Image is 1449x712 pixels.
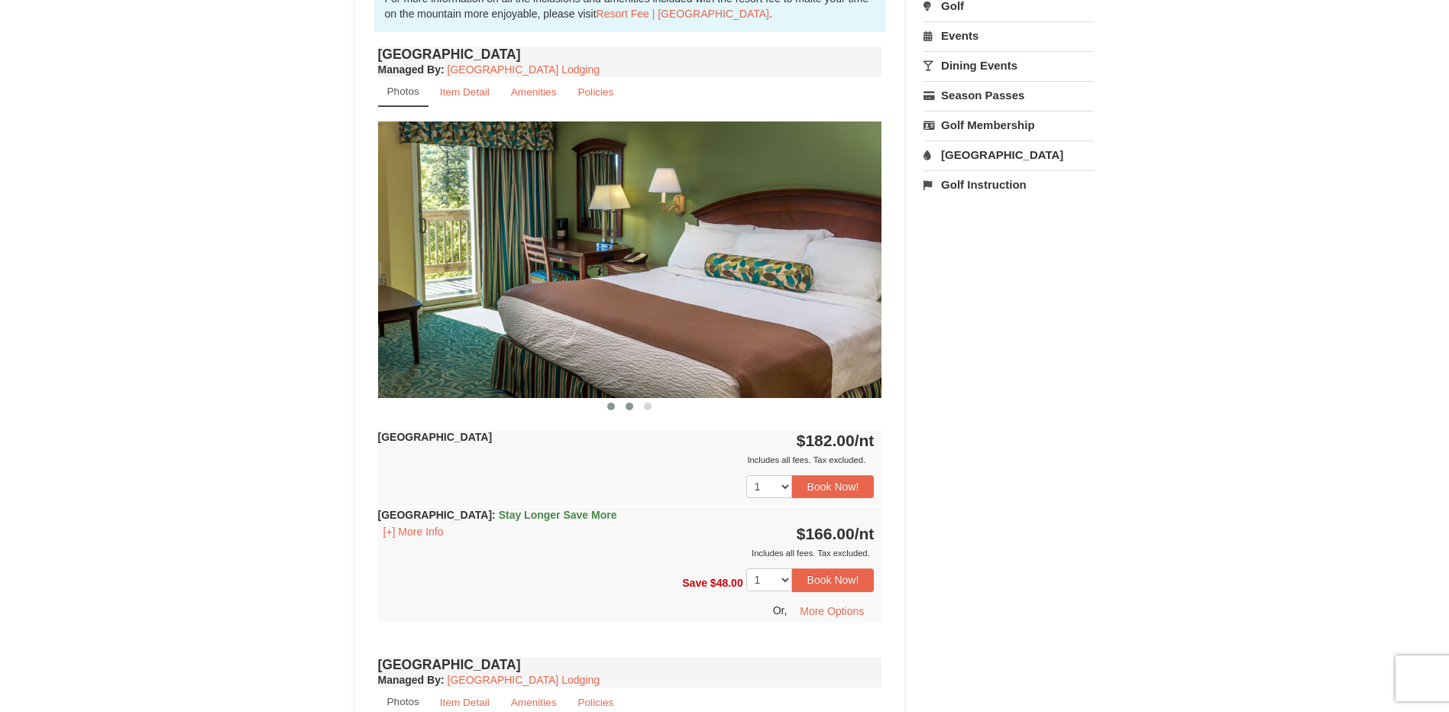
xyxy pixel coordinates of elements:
[387,696,419,707] small: Photos
[710,577,743,589] span: $48.00
[923,111,1094,139] a: Golf Membership
[440,86,490,98] small: Item Detail
[790,600,874,623] button: More Options
[378,431,493,443] strong: [GEOGRAPHIC_DATA]
[430,77,500,107] a: Item Detail
[855,432,875,449] span: /nt
[577,86,613,98] small: Policies
[378,47,882,62] h4: [GEOGRAPHIC_DATA]
[855,525,875,542] span: /nt
[387,86,419,97] small: Photos
[923,81,1094,109] a: Season Passes
[492,509,496,521] span: :
[682,577,707,589] span: Save
[923,51,1094,79] a: Dining Events
[797,525,855,542] span: $166.00
[378,452,875,468] div: Includes all fees. Tax excluded.
[577,697,613,708] small: Policies
[511,697,557,708] small: Amenities
[773,604,788,616] span: Or,
[378,674,445,686] strong: :
[499,509,617,521] span: Stay Longer Save More
[797,432,875,449] strong: $182.00
[378,545,875,561] div: Includes all fees. Tax excluded.
[448,674,600,686] a: [GEOGRAPHIC_DATA] Lodging
[378,509,617,521] strong: [GEOGRAPHIC_DATA]
[378,121,882,397] img: 18876286-36-6bbdb14b.jpg
[448,63,600,76] a: [GEOGRAPHIC_DATA] Lodging
[440,697,490,708] small: Item Detail
[923,141,1094,169] a: [GEOGRAPHIC_DATA]
[378,63,445,76] strong: :
[501,77,567,107] a: Amenities
[378,657,882,672] h4: [GEOGRAPHIC_DATA]
[378,77,429,107] a: Photos
[378,523,449,540] button: [+] More Info
[597,8,769,20] a: Resort Fee | [GEOGRAPHIC_DATA]
[378,63,441,76] span: Managed By
[792,475,875,498] button: Book Now!
[923,21,1094,50] a: Events
[511,86,557,98] small: Amenities
[923,170,1094,199] a: Golf Instruction
[792,568,875,591] button: Book Now!
[378,674,441,686] span: Managed By
[568,77,623,107] a: Policies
